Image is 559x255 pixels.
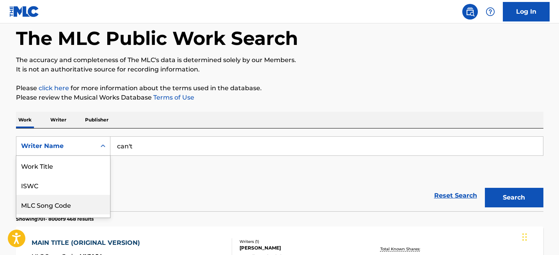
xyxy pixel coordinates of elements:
a: Public Search [462,4,478,20]
div: Widget de chat [520,218,559,255]
h1: The MLC Public Work Search [16,27,298,50]
div: ISWC [16,175,110,195]
div: Glisser [522,225,527,249]
a: click here [39,84,69,92]
div: Work Title [16,156,110,175]
iframe: Chat Widget [520,218,559,255]
p: Please review the Musical Works Database [16,93,543,102]
div: Help [483,4,498,20]
div: MAIN TITLE (ORIGINAL VERSION) [32,238,144,248]
button: Search [485,188,543,207]
p: Showing 701 - 800 of 9 468 results [16,216,94,223]
a: Terms of Use [152,94,194,101]
img: help [486,7,495,16]
div: Writer Name [21,141,91,151]
div: [PERSON_NAME] [240,244,357,251]
p: Total Known Shares: [380,246,422,252]
img: search [465,7,475,16]
div: Writer IPI [16,214,110,234]
div: MLC Song Code [16,195,110,214]
a: Reset Search [430,187,481,204]
p: It is not an authoritative source for recording information. [16,65,543,74]
p: Please for more information about the terms used in the database. [16,84,543,93]
a: Log In [503,2,550,21]
p: Writer [48,112,69,128]
p: Publisher [83,112,111,128]
img: MLC Logo [9,6,39,17]
form: Search Form [16,136,543,211]
div: Writers ( 1 ) [240,239,357,244]
p: Work [16,112,34,128]
p: The accuracy and completeness of The MLC's data is determined solely by our Members. [16,55,543,65]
